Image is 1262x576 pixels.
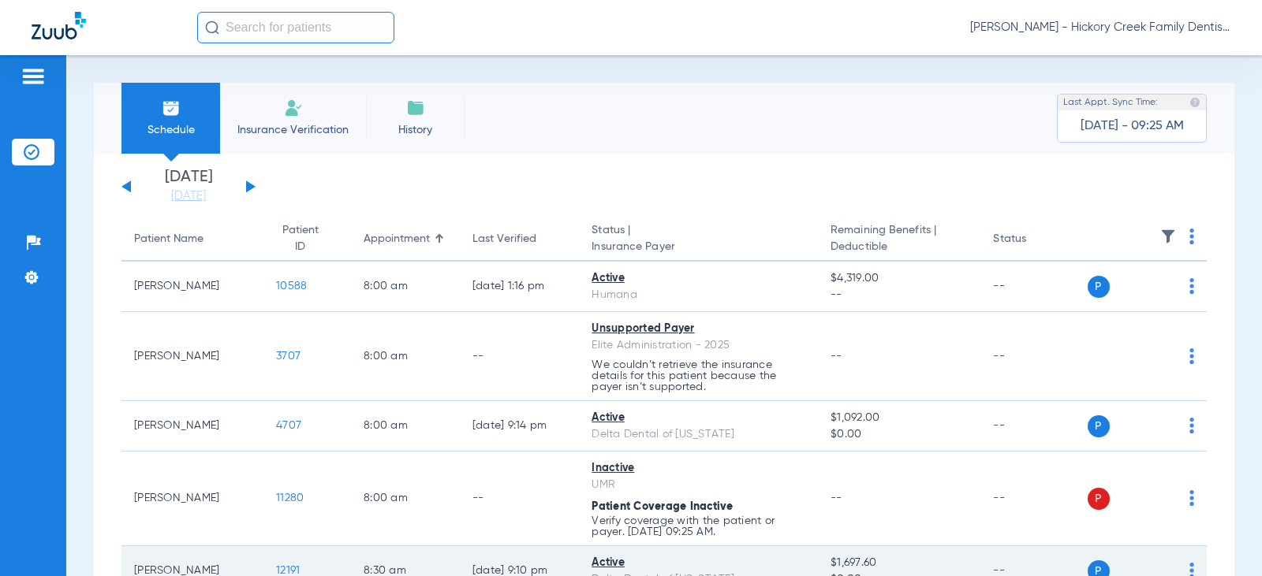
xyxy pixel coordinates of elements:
span: -- [831,492,842,504]
span: 4707 [276,420,301,431]
div: Patient Name [134,231,251,247]
div: UMR [592,477,805,493]
img: hamburger-icon [21,67,46,86]
span: Deductible [831,239,968,255]
td: -- [980,312,1087,401]
img: group-dot-blue.svg [1189,229,1194,244]
span: -- [831,351,842,362]
span: $1,092.00 [831,410,968,426]
input: Search for patients [197,12,394,43]
span: 10588 [276,281,307,292]
p: Verify coverage with the patient or payer. [DATE] 09:25 AM. [592,515,805,537]
td: 8:00 AM [351,401,460,452]
div: Patient ID [276,222,324,255]
span: -- [831,287,968,303]
td: -- [460,312,580,401]
td: -- [980,262,1087,312]
div: Delta Dental of [US_STATE] [592,426,805,443]
img: filter.svg [1160,229,1176,244]
img: History [406,98,425,117]
div: Last Verified [472,231,567,247]
span: 11280 [276,492,304,504]
td: [PERSON_NAME] [121,312,263,401]
td: -- [980,452,1087,546]
div: Elite Administration - 2025 [592,337,805,354]
p: We couldn’t retrieve the insurance details for this patient because the payer isn’t supported. [592,359,805,392]
span: [DATE] - 09:25 AM [1081,118,1184,134]
span: $4,319.00 [831,270,968,287]
img: group-dot-blue.svg [1189,418,1194,433]
span: 12191 [276,565,300,576]
td: -- [460,452,580,546]
td: -- [980,401,1087,452]
span: Insurance Verification [232,122,354,138]
span: P [1088,276,1110,298]
a: [DATE] [141,188,236,204]
th: Remaining Benefits | [818,217,980,262]
div: Unsupported Payer [592,321,805,337]
div: Appointment [364,231,430,247]
span: P [1088,415,1110,437]
div: Appointment [364,231,447,247]
span: Schedule [133,122,208,138]
th: Status [980,217,1087,262]
td: [DATE] 1:16 PM [460,262,580,312]
span: [PERSON_NAME] - Hickory Creek Family Dentistry [970,20,1230,35]
span: History [378,122,453,138]
span: 3707 [276,351,301,362]
img: last sync help info [1189,97,1200,108]
div: Humana [592,287,805,303]
span: Insurance Payer [592,239,805,255]
td: [PERSON_NAME] [121,262,263,312]
td: [PERSON_NAME] [121,452,263,546]
img: Search Icon [205,20,219,35]
div: Active [592,410,805,426]
td: [PERSON_NAME] [121,401,263,452]
img: group-dot-blue.svg [1189,348,1194,364]
td: [DATE] 9:14 PM [460,401,580,452]
span: $0.00 [831,426,968,443]
span: P [1088,488,1110,510]
div: Active [592,270,805,287]
div: Active [592,555,805,571]
img: Schedule [162,98,181,117]
td: 8:00 AM [351,262,460,312]
li: [DATE] [141,169,236,204]
span: Last Appt. Sync Time: [1063,95,1158,110]
div: Patient Name [134,231,203,247]
div: Inactive [592,460,805,477]
div: Patient ID [276,222,338,255]
th: Status | [579,217,818,262]
img: group-dot-blue.svg [1189,278,1194,294]
span: $1,697.60 [831,555,968,571]
td: 8:00 AM [351,312,460,401]
img: Zuub Logo [32,12,86,39]
span: Patient Coverage Inactive [592,501,733,512]
div: Last Verified [472,231,536,247]
img: group-dot-blue.svg [1189,490,1194,506]
img: Manual Insurance Verification [284,98,303,117]
td: 8:00 AM [351,452,460,546]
